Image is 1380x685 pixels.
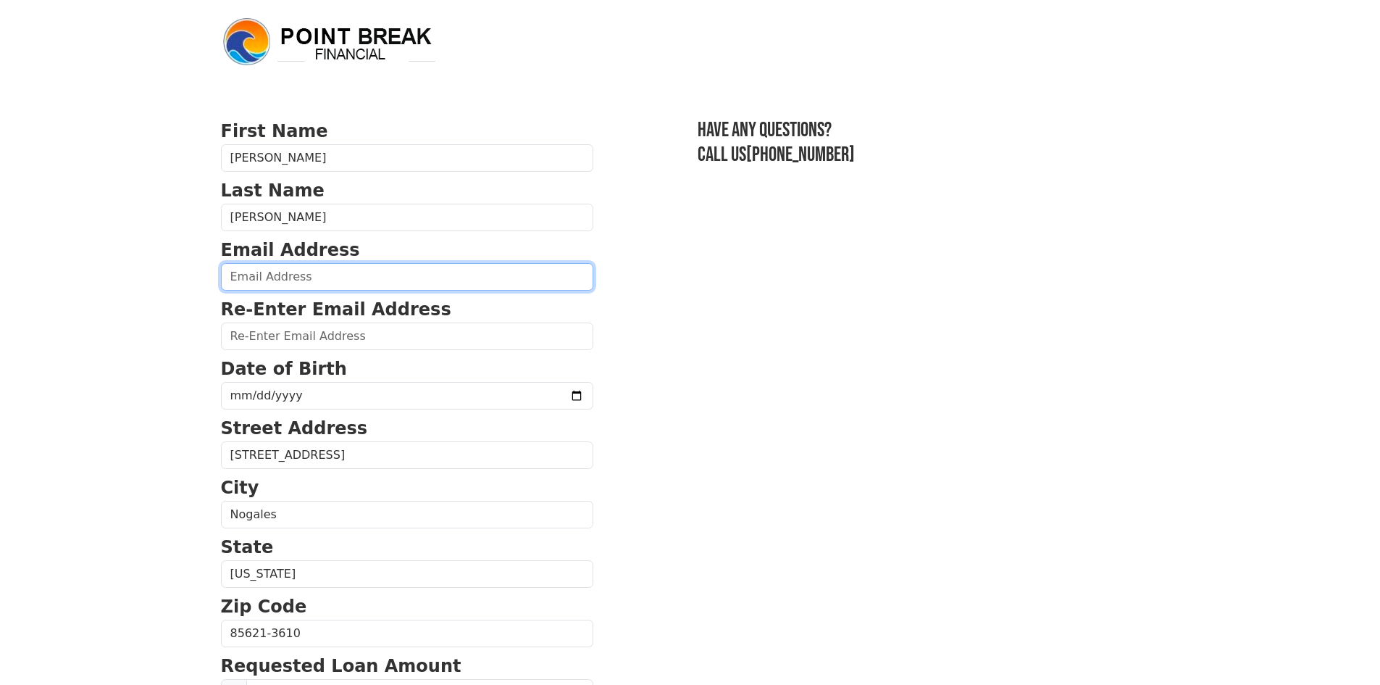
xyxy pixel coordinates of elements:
a: [PHONE_NUMBER] [746,143,855,167]
h3: Call us [698,143,1160,167]
input: First Name [221,144,593,172]
input: Email Address [221,263,593,291]
input: Re-Enter Email Address [221,323,593,350]
img: logo.png [221,16,438,68]
strong: First Name [221,121,328,141]
strong: Street Address [221,418,368,439]
strong: City [221,478,259,498]
input: Street Address [221,441,593,469]
strong: Email Address [221,240,360,260]
strong: Last Name [221,180,325,201]
strong: Zip Code [221,597,307,617]
input: City [221,501,593,528]
strong: State [221,537,274,557]
strong: Requested Loan Amount [221,656,461,676]
input: Last Name [221,204,593,231]
h3: Have any questions? [698,118,1160,143]
input: Zip Code [221,620,593,647]
strong: Date of Birth [221,359,347,379]
strong: Re-Enter Email Address [221,299,451,320]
